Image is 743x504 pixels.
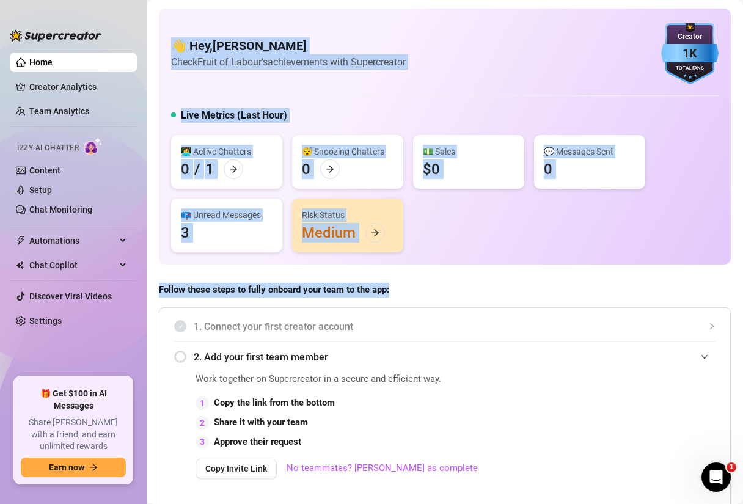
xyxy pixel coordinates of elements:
strong: Approve their request [214,436,301,447]
span: 1 [727,462,736,472]
h4: 👋 Hey, [PERSON_NAME] [171,37,406,54]
a: Discover Viral Videos [29,291,112,301]
div: $0 [423,159,440,179]
a: Content [29,166,60,175]
span: arrow-right [89,463,98,472]
span: collapsed [708,323,716,330]
a: No teammates? [PERSON_NAME] as complete [287,461,478,476]
span: 🎁 Get $100 in AI Messages [21,388,126,412]
h5: Live Metrics (Last Hour) [181,108,287,123]
div: 3 [196,435,209,448]
div: 0 [544,159,552,179]
div: 0 [302,159,310,179]
a: Creator Analytics [29,77,127,97]
span: Chat Copilot [29,255,116,275]
img: logo-BBDzfeDw.svg [10,29,101,42]
a: Setup [29,185,52,195]
div: 2 [196,416,209,429]
span: 2. Add your first team member [194,349,716,365]
span: Work together on Supercreator in a secure and efficient way. [196,372,478,387]
span: arrow-right [229,165,238,173]
span: Izzy AI Chatter [17,142,79,154]
a: Chat Monitoring [29,205,92,214]
div: 👩‍💻 Active Chatters [181,145,273,158]
img: blue-badge-DgoSNQY1.svg [661,23,719,84]
div: 📪 Unread Messages [181,208,273,222]
div: 1. Connect your first creator account [174,312,716,341]
div: Risk Status [302,208,393,222]
div: Creator [661,31,719,43]
button: Earn nowarrow-right [21,458,126,477]
button: Copy Invite Link [196,459,277,478]
article: Check Fruit of Labour's achievements with Supercreator [171,54,406,70]
div: 2. Add your first team member [174,342,716,372]
strong: Copy the link from the bottom [214,397,335,408]
div: 1K [661,44,719,63]
span: 1. Connect your first creator account [194,319,716,334]
img: Chat Copilot [16,261,24,269]
span: expanded [701,353,708,360]
img: AI Chatter [84,137,103,155]
span: Automations [29,231,116,250]
span: Share [PERSON_NAME] with a friend, and earn unlimited rewards [21,417,126,453]
div: 💬 Messages Sent [544,145,635,158]
div: 1 [205,159,214,179]
div: 1 [196,396,209,410]
div: 😴 Snoozing Chatters [302,145,393,158]
span: arrow-right [326,165,334,173]
a: Home [29,57,53,67]
div: Total Fans [661,65,719,73]
div: 3 [181,223,189,243]
span: arrow-right [371,228,379,237]
strong: Share it with your team [214,417,308,428]
strong: Follow these steps to fully onboard your team to the app: [159,284,389,295]
span: Copy Invite Link [205,464,267,473]
a: Settings [29,316,62,326]
span: Earn now [49,462,84,472]
div: 0 [181,159,189,179]
span: thunderbolt [16,236,26,246]
div: 💵 Sales [423,145,514,158]
iframe: Intercom live chat [701,462,731,492]
a: Team Analytics [29,106,89,116]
